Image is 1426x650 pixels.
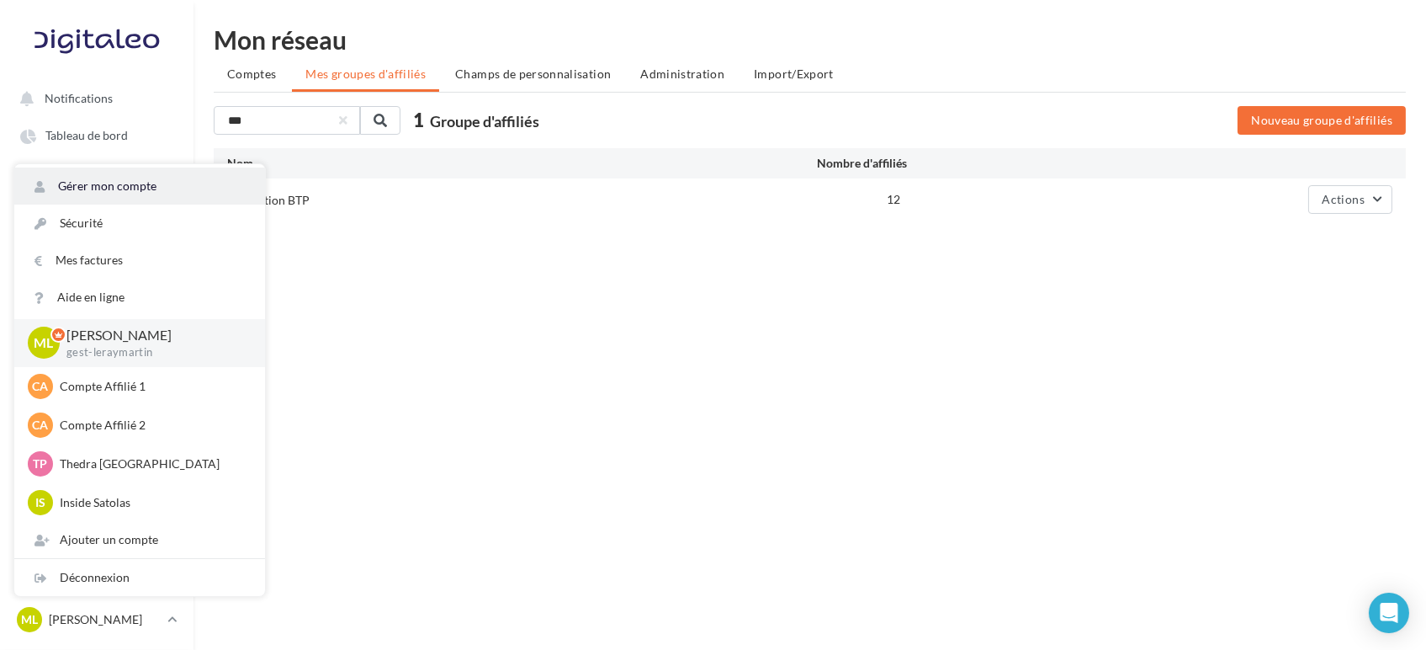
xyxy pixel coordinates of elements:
span: ML [34,333,54,353]
a: Sécurité [14,205,265,242]
p: Thedra [GEOGRAPHIC_DATA] [60,456,245,472]
span: Groupe d'affiliés [430,112,539,131]
span: Champs de personnalisation [455,67,611,81]
div: Déconnexion [14,559,265,596]
a: Mon réseau [10,307,183,338]
span: ML [21,611,38,628]
button: Notifications [10,83,177,113]
div: Ajouter un compte [14,521,265,558]
span: Comptes [227,67,276,81]
a: Boîte de réception 99+ [10,194,183,226]
p: gest-leraymartin [66,345,238,360]
div: Interaction BTP [227,192,310,209]
a: Gérer mon compte [14,168,265,205]
span: IS [35,494,45,511]
span: Import/Export [754,67,834,81]
span: Tableau de bord [45,129,128,143]
span: Actions [1323,192,1365,206]
a: Médiathèque [10,270,183,301]
div: Open Intercom Messenger [1369,593,1409,633]
a: Visibilité locale [10,232,183,263]
a: Campagnes [10,345,183,376]
span: Administration [640,67,724,81]
div: Nom [227,155,713,172]
span: Notifications [45,91,113,105]
div: Nombre d'affiliés [713,155,907,172]
span: CA [33,378,49,395]
a: Aide en ligne [14,279,265,316]
p: [PERSON_NAME] [66,326,238,345]
button: Nouveau groupe d'affiliés [1238,106,1406,135]
p: [PERSON_NAME] [49,611,161,628]
a: Opérations [10,157,183,188]
span: CA [33,417,49,434]
p: Compte Affilié 2 [60,417,245,434]
div: Mon réseau [214,27,1406,52]
button: Actions [1308,185,1392,214]
p: Compte Affilié 1 [60,378,245,395]
span: 1 [413,107,424,133]
div: 12 [713,191,907,208]
span: TP [34,456,48,472]
a: Mes factures [14,242,265,279]
a: Tableau de bord [10,120,183,150]
a: ML [PERSON_NAME] [13,604,180,636]
p: Inside Satolas [60,494,245,511]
